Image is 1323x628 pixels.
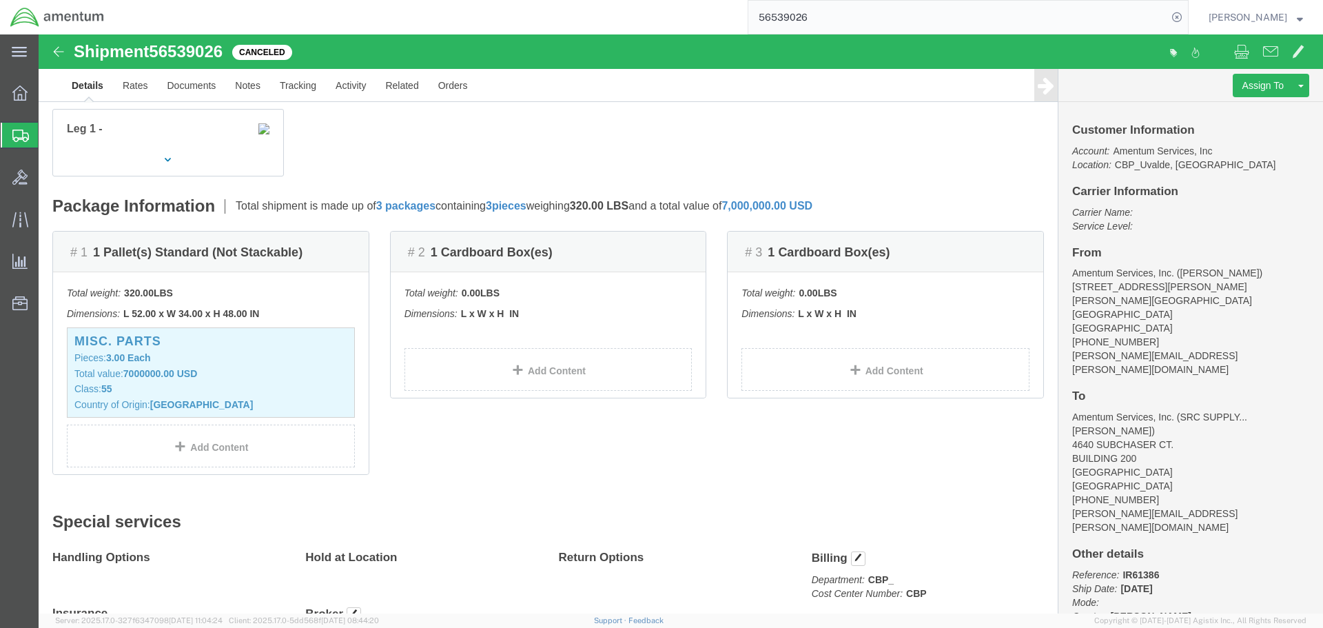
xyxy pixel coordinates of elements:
[229,616,379,625] span: Client: 2025.17.0-5dd568f
[169,616,223,625] span: [DATE] 11:04:24
[594,616,628,625] a: Support
[1208,9,1304,26] button: [PERSON_NAME]
[39,34,1323,614] iframe: FS Legacy Container
[748,1,1167,34] input: Search for shipment number, reference number
[321,616,379,625] span: [DATE] 08:44:20
[628,616,664,625] a: Feedback
[10,7,105,28] img: logo
[55,616,223,625] span: Server: 2025.17.0-327f6347098
[1094,615,1306,627] span: Copyright © [DATE]-[DATE] Agistix Inc., All Rights Reserved
[1209,10,1287,25] span: Nick Riddle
